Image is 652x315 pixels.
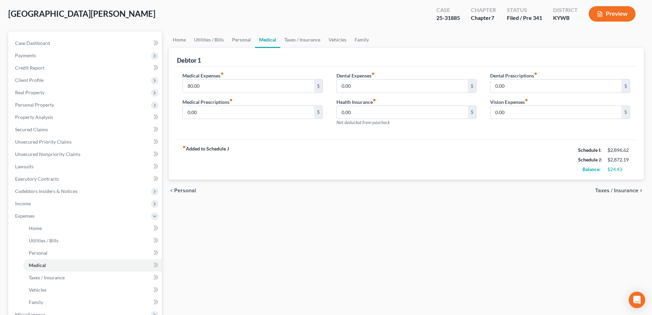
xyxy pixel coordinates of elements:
[228,32,255,48] a: Personal
[220,72,224,75] i: fiber_manual_record
[553,14,578,22] div: KYWB
[622,106,630,119] div: $
[255,32,280,48] a: Medical
[595,188,638,193] span: Taxes / Insurance
[490,106,622,119] input: --
[10,173,162,185] a: Executory Contracts
[15,77,43,83] span: Client Profile
[337,106,468,119] input: --
[182,145,229,174] strong: Added to Schedule J
[15,114,53,120] span: Property Analysis
[177,56,201,64] div: Debtor 1
[15,213,35,219] span: Expenses
[622,80,630,93] div: $
[29,299,43,305] span: Family
[190,32,228,48] a: Utilities / Bills
[10,160,162,173] a: Lawsuits
[490,98,528,106] label: Vision Expenses
[534,72,537,75] i: fiber_manual_record
[10,37,162,49] a: Case Dashboard
[583,166,601,172] strong: Balance:
[436,14,460,22] div: 25-31885
[314,80,322,93] div: $
[336,120,390,125] span: Not deducted from paycheck
[23,222,162,234] a: Home
[29,250,48,256] span: Personal
[29,275,65,280] span: Taxes / Insurance
[169,188,196,193] button: chevron_left Personal
[468,106,476,119] div: $
[15,126,48,132] span: Secured Claims
[553,6,578,14] div: District
[174,188,196,193] span: Personal
[15,52,36,58] span: Payments
[15,40,50,46] span: Case Dashboard
[471,6,496,14] div: Chapter
[15,201,31,206] span: Income
[229,98,233,102] i: fiber_manual_record
[350,32,373,48] a: Family
[169,188,174,193] i: chevron_left
[336,72,375,79] label: Dental Expenses
[15,89,44,95] span: Real Property
[373,98,376,102] i: fiber_manual_record
[183,106,314,119] input: --
[491,14,494,21] span: 7
[589,6,636,22] button: Preview
[10,148,162,160] a: Unsecured Nonpriority Claims
[23,296,162,308] a: Family
[29,225,42,231] span: Home
[337,80,468,93] input: --
[182,72,224,79] label: Medical Expenses
[29,238,59,243] span: Utilities / Bills
[436,6,460,14] div: Case
[490,72,537,79] label: Dental Prescriptions
[280,32,324,48] a: Taxes / Insurance
[525,98,528,102] i: fiber_manual_record
[183,80,314,93] input: --
[23,247,162,259] a: Personal
[507,14,542,22] div: Filed / Pre 341
[471,14,496,22] div: Chapter
[23,259,162,271] a: Medical
[29,287,47,293] span: Vehicles
[595,188,644,193] button: Taxes / Insurance chevron_right
[15,151,80,157] span: Unsecured Nonpriority Claims
[324,32,350,48] a: Vehicles
[468,80,476,93] div: $
[8,9,155,19] span: [GEOGRAPHIC_DATA][PERSON_NAME]
[371,72,375,75] i: fiber_manual_record
[608,156,630,163] div: $2,872.19
[15,163,34,169] span: Lawsuits
[29,262,46,268] span: Medical
[336,98,376,106] label: Health Insurance
[15,188,77,194] span: Codebtors Insiders & Notices
[23,271,162,284] a: Taxes / Insurance
[10,136,162,148] a: Unsecured Priority Claims
[10,62,162,74] a: Credit Report
[23,234,162,247] a: Utilities / Bills
[490,80,622,93] input: --
[15,176,59,182] span: Executory Contracts
[578,157,602,162] strong: Schedule J:
[15,139,72,145] span: Unsecured Priority Claims
[10,123,162,136] a: Secured Claims
[507,6,542,14] div: Status
[182,98,233,106] label: Medical Prescriptions
[182,145,186,149] i: fiber_manual_record
[15,65,44,71] span: Credit Report
[15,102,54,108] span: Personal Property
[608,166,630,173] div: $24.43
[23,284,162,296] a: Vehicles
[638,188,644,193] i: chevron_right
[169,32,190,48] a: Home
[314,106,322,119] div: $
[629,292,645,308] div: Open Intercom Messenger
[608,147,630,154] div: $2,896.62
[10,111,162,123] a: Property Analysis
[578,147,601,153] strong: Schedule I:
